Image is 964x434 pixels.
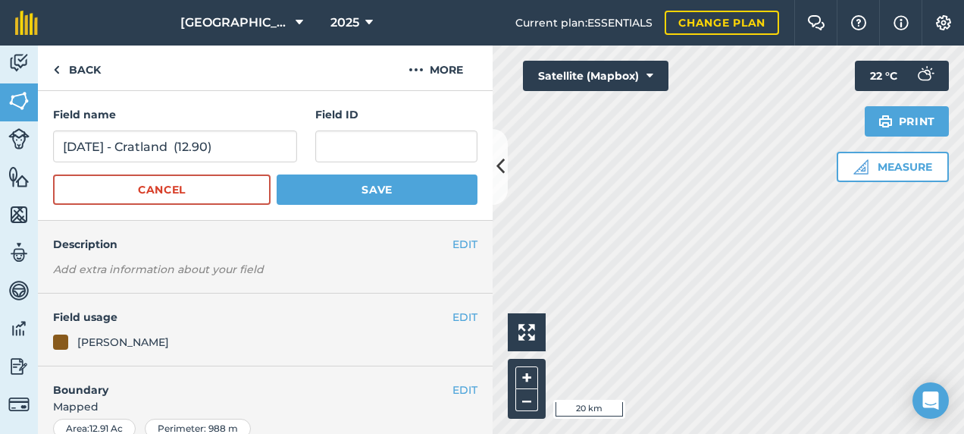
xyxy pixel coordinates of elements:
[53,61,60,79] img: svg+xml;base64,PHN2ZyB4bWxucz0iaHR0cDovL3d3dy53My5vcmcvMjAwMC9zdmciIHdpZHRoPSI5IiBoZWlnaHQ9IjI0Ii...
[523,61,668,91] button: Satellite (Mapbox)
[38,366,452,398] h4: Boundary
[855,61,949,91] button: 22 °C
[452,236,477,253] button: EDIT
[8,241,30,264] img: svg+xml;base64,PD94bWwgdmVyc2lvbj0iMS4wIiBlbmNvZGluZz0idXRmLTgiPz4KPCEtLSBHZW5lcmF0b3I6IEFkb2JlIE...
[452,382,477,398] button: EDIT
[315,106,477,123] h4: Field ID
[870,61,897,91] span: 22 ° C
[330,14,359,32] span: 2025
[8,394,30,415] img: svg+xml;base64,PD94bWwgdmVyc2lvbj0iMS4wIiBlbmNvZGluZz0idXRmLTgiPz4KPCEtLSBHZW5lcmF0b3I6IEFkb2JlIE...
[53,106,297,123] h4: Field name
[837,152,949,182] button: Measure
[408,61,424,79] img: svg+xml;base64,PHN2ZyB4bWxucz0iaHR0cDovL3d3dy53My5vcmcvMjAwMC9zdmciIHdpZHRoPSIyMCIgaGVpZ2h0PSIyNC...
[894,14,909,32] img: svg+xml;base64,PHN2ZyB4bWxucz0iaHR0cDovL3d3dy53My5vcmcvMjAwMC9zdmciIHdpZHRoPSIxNyIgaGVpZ2h0PSIxNy...
[180,14,290,32] span: [GEOGRAPHIC_DATA]
[53,263,264,276] em: Add extra information about your field
[8,165,30,188] img: svg+xml;base64,PHN2ZyB4bWxucz0iaHR0cDovL3d3dy53My5vcmcvMjAwMC9zdmciIHdpZHRoPSI1NiIgaGVpZ2h0PSI2MC...
[665,11,779,35] a: Change plan
[379,46,493,90] button: More
[8,355,30,378] img: svg+xml;base64,PD94bWwgdmVyc2lvbj0iMS4wIiBlbmNvZGluZz0idXRmLTgiPz4KPCEtLSBHZW5lcmF0b3I6IEFkb2JlIE...
[515,366,538,389] button: +
[807,15,825,30] img: Two speech bubbles overlapping with the left bubble in the forefront
[8,90,30,112] img: svg+xml;base64,PHN2ZyB4bWxucz0iaHR0cDovL3d3dy53My5vcmcvMjAwMC9zdmciIHdpZHRoPSI1NiIgaGVpZ2h0PSI2MC...
[15,11,38,35] img: fieldmargin Logo
[8,317,30,340] img: svg+xml;base64,PD94bWwgdmVyc2lvbj0iMS4wIiBlbmNvZGluZz0idXRmLTgiPz4KPCEtLSBHZW5lcmF0b3I6IEFkb2JlIE...
[53,309,452,325] h4: Field usage
[38,398,493,415] span: Mapped
[8,279,30,302] img: svg+xml;base64,PD94bWwgdmVyc2lvbj0iMS4wIiBlbmNvZGluZz0idXRmLTgiPz4KPCEtLSBHZW5lcmF0b3I6IEFkb2JlIE...
[77,334,169,351] div: [PERSON_NAME]
[8,128,30,149] img: svg+xml;base64,PD94bWwgdmVyc2lvbj0iMS4wIiBlbmNvZGluZz0idXRmLTgiPz4KPCEtLSBHZW5lcmF0b3I6IEFkb2JlIE...
[865,106,950,137] button: Print
[277,175,477,205] button: Save
[934,15,953,30] img: A cog icon
[53,175,271,205] button: Cancel
[515,389,538,411] button: –
[912,382,949,419] div: Open Intercom Messenger
[515,14,653,31] span: Current plan : ESSENTIALS
[850,15,868,30] img: A question mark icon
[518,324,535,341] img: Four arrows, one pointing top left, one top right, one bottom right and the last bottom left
[909,61,940,91] img: svg+xml;base64,PD94bWwgdmVyc2lvbj0iMS4wIiBlbmNvZGluZz0idXRmLTgiPz4KPCEtLSBHZW5lcmF0b3I6IEFkb2JlIE...
[853,159,869,175] img: Ruler icon
[53,236,477,253] h4: Description
[8,203,30,226] img: svg+xml;base64,PHN2ZyB4bWxucz0iaHR0cDovL3d3dy53My5vcmcvMjAwMC9zdmciIHdpZHRoPSI1NiIgaGVpZ2h0PSI2MC...
[452,309,477,325] button: EDIT
[8,52,30,74] img: svg+xml;base64,PD94bWwgdmVyc2lvbj0iMS4wIiBlbmNvZGluZz0idXRmLTgiPz4KPCEtLSBHZW5lcmF0b3I6IEFkb2JlIE...
[878,112,893,131] img: svg+xml;base64,PHN2ZyB4bWxucz0iaHR0cDovL3d3dy53My5vcmcvMjAwMC9zdmciIHdpZHRoPSIxOSIgaGVpZ2h0PSIyNC...
[38,46,116,90] a: Back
